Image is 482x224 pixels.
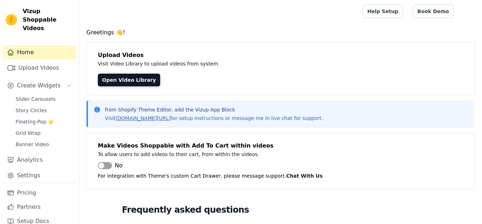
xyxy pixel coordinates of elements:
[3,153,76,167] a: Analytics
[98,150,415,159] p: To allow users to add videos to their cart, from within the videos.
[11,94,76,104] a: Slider Carousels
[122,203,439,217] h2: Frequently asked questions
[11,139,76,149] a: Banner Video
[16,130,40,137] span: Grid Wrap
[17,81,61,90] span: Create Widgets
[3,186,76,200] a: Pricing
[86,28,475,37] h4: Greetings 👋!
[3,200,76,214] a: Partners
[3,79,76,93] button: Create Widgets
[6,14,17,25] img: Vizup
[115,161,123,170] span: No
[363,5,403,18] a: Help Setup
[98,59,415,68] p: Visit Video Library to upload videos from system
[3,61,76,75] a: Upload Videos
[16,107,47,114] span: Story Circles
[413,5,454,18] a: Book Demo
[16,96,56,103] span: Slider Carousels
[116,115,171,121] a: [DOMAIN_NAME][URL]
[98,51,464,59] h4: Upload Videos
[16,141,49,148] span: Banner Video
[16,118,54,125] span: Floating-Pop ⭐
[3,168,76,183] a: Settings
[98,172,464,180] p: For integration with Theme's custom Cart Drawer, please message support.
[286,172,323,180] button: Chat With Us
[23,7,73,33] span: Vizup Shoppable Videos
[3,45,76,59] a: Home
[105,106,323,113] p: from Shopify Theme Editor, add the Vizup App Block
[98,74,160,86] a: Open Video Library
[98,142,464,150] h4: Make Videos Shoppable with Add To Cart within videos
[105,115,323,122] p: Visit for setup instructions or message me in live chat for support.
[11,105,76,115] a: Story Circles
[11,128,76,138] a: Grid Wrap
[11,117,76,127] a: Floating-Pop ⭐
[98,161,123,170] button: No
